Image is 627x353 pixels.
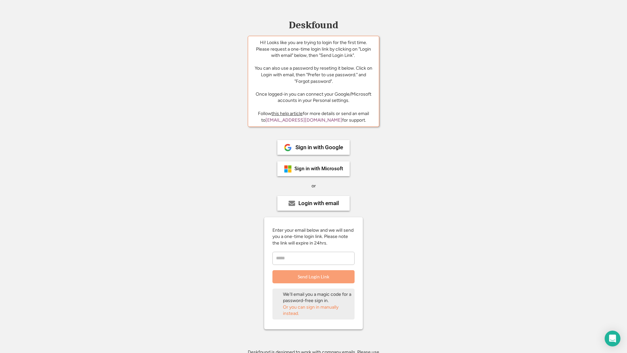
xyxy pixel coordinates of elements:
[283,291,352,304] div: We'll email you a magic code for a password-free sign in.
[286,20,341,30] div: Deskfound
[284,144,292,152] img: 1024px-Google__G__Logo.svg.png
[294,166,343,171] div: Sign in with Microsoft
[266,117,342,123] a: [EMAIL_ADDRESS][DOMAIN_NAME]
[272,227,355,247] div: Enter your email below and we will send you a one-time login link. Please note the link will expi...
[284,165,292,173] img: ms-symbollockup_mssymbol_19.png
[312,183,316,189] div: or
[271,111,303,116] a: this help article
[298,200,339,206] div: Login with email
[253,39,374,104] div: Hi! Looks like you are trying to login for the first time. Please request a one-time login link b...
[253,110,374,123] div: Follow for more details or send an email to for support.
[283,304,352,317] div: Or you can sign in manually instead.
[272,270,355,283] button: Send Login Link
[295,145,343,150] div: Sign in with Google
[605,331,620,346] div: Open Intercom Messenger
